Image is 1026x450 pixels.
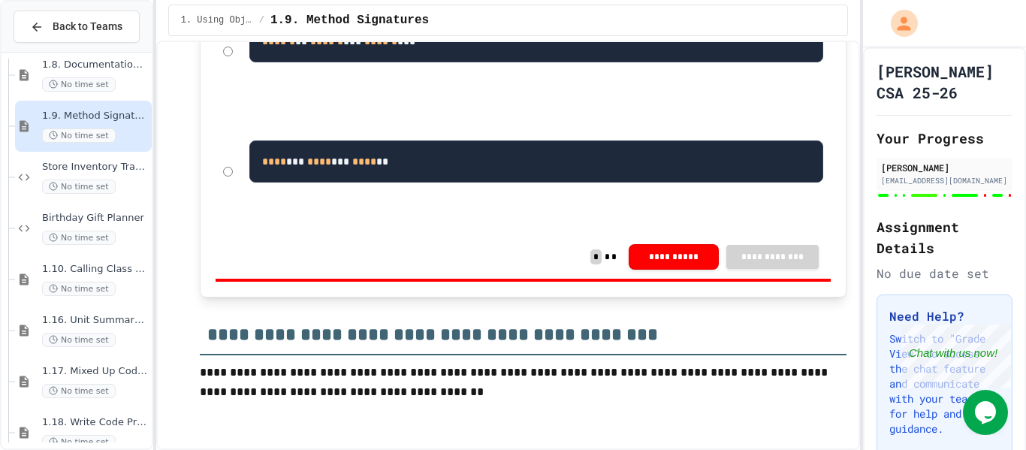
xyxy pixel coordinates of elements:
span: 1.18. Write Code Practice 1.1-1.6 [42,416,149,429]
span: / [259,14,264,26]
span: 1.17. Mixed Up Code Practice 1.1-1.6 [42,365,149,378]
span: Back to Teams [53,19,122,35]
h1: [PERSON_NAME] CSA 25-26 [877,61,1012,103]
span: 1.16. Unit Summary 1a (1.1-1.6) [42,314,149,327]
div: No due date set [877,264,1012,282]
p: Switch to "Grade View" to access the chat feature and communicate with your teacher for help and ... [889,331,1000,436]
span: No time set [42,333,116,347]
span: No time set [42,435,116,449]
span: No time set [42,180,116,194]
div: [PERSON_NAME] [881,161,1008,174]
span: No time set [42,384,116,398]
span: 1. Using Objects and Methods [181,14,253,26]
span: 1.9. Method Signatures [270,11,429,29]
span: No time set [42,77,116,92]
span: No time set [42,282,116,296]
h2: Your Progress [877,128,1012,149]
h2: Assignment Details [877,216,1012,258]
span: 1.10. Calling Class Methods [42,263,149,276]
span: 1.9. Method Signatures [42,110,149,122]
span: No time set [42,231,116,245]
div: My Account [875,6,922,41]
div: [EMAIL_ADDRESS][DOMAIN_NAME] [881,175,1008,186]
iframe: chat widget [901,325,1011,388]
iframe: chat widget [963,390,1011,435]
h3: Need Help? [889,307,1000,325]
span: Store Inventory Tracker [42,161,149,174]
span: 1.8. Documentation with Comments and Preconditions [42,59,149,71]
span: Birthday Gift Planner [42,212,149,225]
span: No time set [42,128,116,143]
button: Back to Teams [14,11,140,43]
